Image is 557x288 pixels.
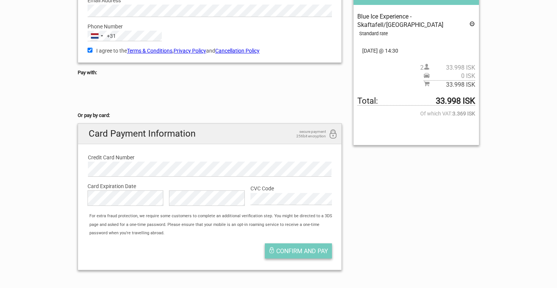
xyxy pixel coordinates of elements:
h2: Card Payment Information [78,124,341,144]
div: +31 [107,32,116,40]
span: Blue Ice Experience - Skaftafell/[GEOGRAPHIC_DATA] [357,13,443,28]
a: Cancellation Policy [215,48,260,54]
a: Privacy Policy [174,48,206,54]
span: Total to be paid [357,97,475,106]
p: We're away right now. Please check back later! [11,13,86,19]
span: Of which VAT: [357,109,475,118]
span: 0 ISK [430,72,475,80]
label: Card Expiration Date [88,182,332,190]
span: Pickup price [424,72,475,80]
span: 33.998 ISK [430,81,475,89]
button: Open LiveChat chat widget [87,12,96,21]
span: Subtotal [424,80,475,89]
label: Phone Number [88,22,332,31]
label: CVC Code [250,184,332,193]
h5: Pay with: [78,68,342,77]
a: Terms & Conditions [127,48,172,54]
i: 256bit encryption [329,129,338,140]
h5: Or pay by card: [78,111,342,120]
div: Standard rate [359,30,475,38]
button: Confirm and pay [265,243,332,258]
strong: 33.998 ISK [436,97,475,105]
span: 2 person(s) [420,64,475,72]
button: Selected country [88,31,116,41]
span: Confirm and pay [276,248,328,255]
iframe: Beveiligd frame voor betaalknop [78,87,146,102]
strong: 3.369 ISK [452,109,475,118]
span: 33.998 ISK [430,64,475,72]
span: [DATE] @ 14:30 [357,47,475,55]
label: I agree to the , and [88,47,332,55]
div: For extra fraud protection, we require some customers to complete an additional verification step... [86,212,341,237]
label: Credit Card Number [88,153,332,162]
span: secure payment 256bit encryption [288,129,326,139]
